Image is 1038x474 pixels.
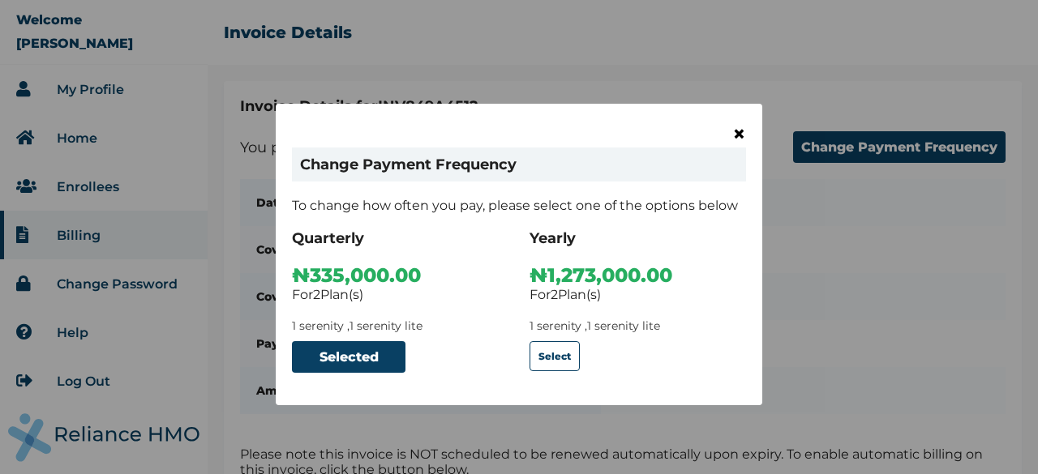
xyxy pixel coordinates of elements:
[292,341,405,373] button: Selected
[587,318,660,333] span: 1 serenity lite
[350,318,422,333] span: 1 serenity lite
[530,287,747,302] p: For 2 Plan(s)
[732,120,746,147] span: ×
[292,198,746,213] p: To change how often you pay, please select one of the options below
[292,287,497,302] p: For 2 Plan(s)
[530,229,747,247] h3: Y early
[530,318,587,333] span: 1 serenity ,
[530,263,747,287] p: ₦ 1,273,000.00
[530,341,580,371] button: Select
[292,318,350,333] span: 1 serenity ,
[292,263,497,287] p: ₦ 335,000.00
[292,147,746,181] h1: Change Payment Frequency
[292,229,497,247] h3: Q uarterly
